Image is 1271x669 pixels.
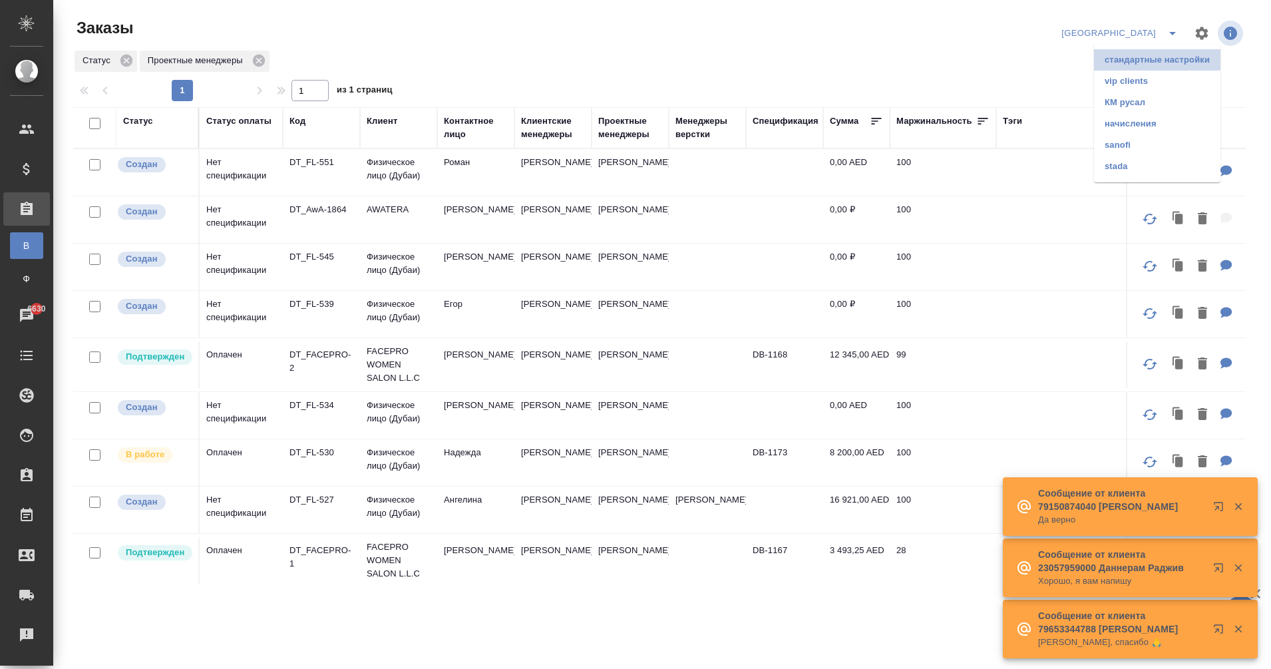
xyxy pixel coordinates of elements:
[289,399,353,412] p: DT_FL-534
[10,232,43,259] a: В
[200,487,283,533] td: Нет спецификации
[123,114,153,128] div: Статус
[1166,206,1191,233] button: Клонировать
[890,196,996,243] td: 100
[437,291,514,337] td: Егор
[890,244,996,290] td: 100
[73,17,133,39] span: Заказы
[200,341,283,388] td: Оплачен
[514,439,592,486] td: [PERSON_NAME]
[592,439,669,486] td: [PERSON_NAME]
[823,392,890,439] td: 0,00 AED
[367,114,397,128] div: Клиент
[367,298,431,324] p: Физическое лицо (Дубаи)
[3,299,50,332] a: 6630
[1094,49,1220,71] li: стандартные настройки
[1094,113,1220,134] li: начисления
[1038,548,1204,574] p: Сообщение от клиента 23057959000 Даннерам Раджив
[17,272,37,286] span: Ф
[592,196,669,243] td: [PERSON_NAME]
[1214,253,1239,280] button: Для КМ: от КВ открытие счета в банке
[367,399,431,425] p: Физическое лицо (Дубаи)
[592,392,669,439] td: [PERSON_NAME]
[1134,203,1166,235] button: Обновить
[823,487,890,533] td: 16 921,00 AED
[1094,156,1220,177] li: stada
[367,203,431,216] p: AWATERA
[116,250,192,268] div: Выставляется автоматически при создании заказа
[1134,298,1166,330] button: Обновить
[1134,446,1166,478] button: Обновить
[1003,114,1022,128] div: Тэги
[598,114,662,141] div: Проектные менеджеры
[19,302,53,316] span: 6630
[1166,351,1191,378] button: Клонировать
[521,114,585,141] div: Клиентские менеджеры
[437,341,514,388] td: [PERSON_NAME]
[823,341,890,388] td: 12 345,00 AED
[823,537,890,584] td: 3 493,25 AED
[116,203,192,221] div: Выставляется автоматически при создании заказа
[514,341,592,388] td: [PERSON_NAME]
[367,541,431,580] p: FACEPRO WOMEN SALON L.L.C
[1214,158,1239,186] button: Для КМ: от КВ: помогаете ли с документами по оформлению резидентских виз, эмирейтс айди и прочего...
[289,348,353,375] p: DT_FACEPRO-2
[1038,609,1204,636] p: Сообщение от клиента 79653344788 [PERSON_NAME]
[200,244,283,290] td: Нет спецификации
[1094,71,1220,92] li: vip clients
[514,149,592,196] td: [PERSON_NAME]
[1191,300,1214,328] button: Удалить
[126,350,184,363] p: Подтвержден
[1218,21,1246,46] span: Посмотреть информацию
[116,493,192,511] div: Выставляется автоматически при создании заказа
[1191,449,1214,476] button: Удалить
[206,114,272,128] div: Статус оплаты
[10,266,43,292] a: Ф
[830,114,858,128] div: Сумма
[140,51,270,72] div: Проектные менеджеры
[823,291,890,337] td: 0,00 ₽
[116,446,192,464] div: Выставляет ПМ после принятия заказа от КМа
[75,51,137,72] div: Статус
[592,341,669,388] td: [PERSON_NAME]
[1166,401,1191,429] button: Клонировать
[890,392,996,439] td: 100
[289,544,353,570] p: DT_FACEPRO-1
[1166,300,1191,328] button: Клонировать
[1224,623,1252,635] button: Закрыть
[675,493,739,507] p: [PERSON_NAME]
[437,244,514,290] td: [PERSON_NAME]
[200,537,283,584] td: Оплачен
[116,156,192,174] div: Выставляется автоматически при создании заказа
[592,244,669,290] td: [PERSON_NAME]
[823,439,890,486] td: 8 200,00 AED
[592,487,669,533] td: [PERSON_NAME]
[746,341,823,388] td: DB-1168
[126,495,158,509] p: Создан
[437,392,514,439] td: [PERSON_NAME]
[1191,206,1214,233] button: Удалить
[289,114,305,128] div: Код
[126,546,184,559] p: Подтвержден
[753,114,818,128] div: Спецификация
[675,114,739,141] div: Менеджеры верстки
[1134,250,1166,282] button: Обновить
[592,291,669,337] td: [PERSON_NAME]
[126,401,158,414] p: Создан
[17,239,37,252] span: В
[437,487,514,533] td: Ангелина
[200,392,283,439] td: Нет спецификации
[116,348,192,366] div: Выставляет КМ после уточнения всех необходимых деталей и получения согласия клиента на запуск. С ...
[1038,636,1204,649] p: [PERSON_NAME], спасибо 🙏
[367,345,431,385] p: FACEPRO WOMEN SALON L.L.C
[890,439,996,486] td: 100
[367,156,431,182] p: Физическое лицо (Дубаи)
[289,446,353,459] p: DT_FL-530
[1214,300,1239,328] button: Для КМ: от КВ получение визы
[200,291,283,337] td: Нет спецификации
[367,446,431,473] p: Физическое лицо (Дубаи)
[592,537,669,584] td: [PERSON_NAME]
[1224,562,1252,574] button: Закрыть
[823,196,890,243] td: 0,00 ₽
[289,156,353,169] p: DT_FL-551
